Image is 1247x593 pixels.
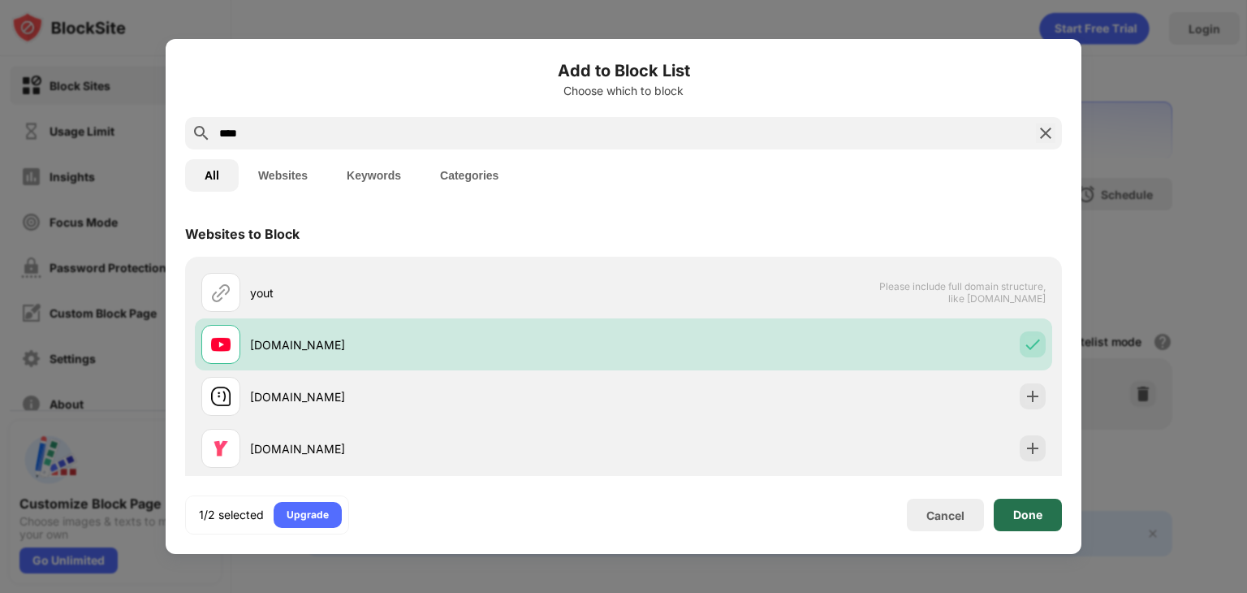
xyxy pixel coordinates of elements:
img: url.svg [211,283,231,302]
span: Please include full domain structure, like [DOMAIN_NAME] [878,280,1046,305]
button: Keywords [327,159,421,192]
div: Done [1013,509,1042,522]
img: favicons [211,335,231,354]
img: search-close [1036,123,1055,143]
div: Upgrade [287,507,329,523]
div: [DOMAIN_NAME] [250,336,623,353]
div: yout [250,284,623,301]
div: [DOMAIN_NAME] [250,388,623,405]
button: Websites [239,159,327,192]
button: Categories [421,159,518,192]
img: favicons [211,439,231,458]
div: 1/2 selected [199,507,264,523]
div: Cancel [926,509,964,522]
div: [DOMAIN_NAME] [250,440,623,457]
button: All [185,159,239,192]
img: favicons [211,387,231,406]
img: search.svg [192,123,211,143]
div: Websites to Block [185,226,300,242]
div: Choose which to block [185,84,1062,97]
h6: Add to Block List [185,58,1062,83]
